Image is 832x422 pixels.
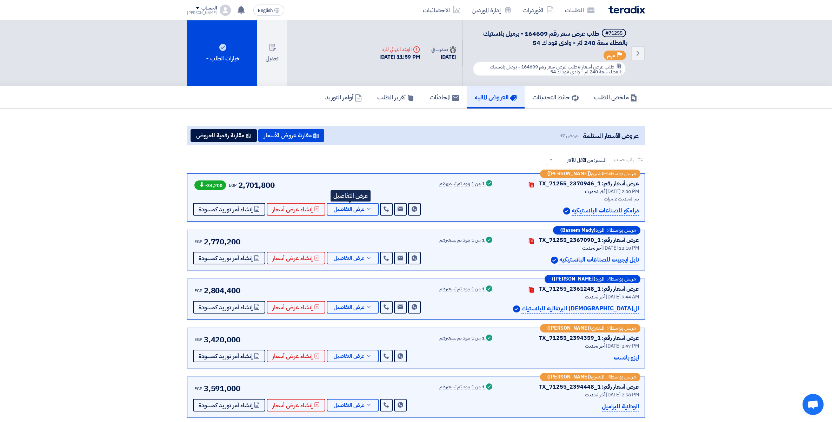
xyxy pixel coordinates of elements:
[502,195,639,203] div: تم التحديث 2 مرات
[559,255,639,265] p: نايل ايجيبت للصناعات البلاستيكيه
[591,171,604,176] span: المشتري
[267,301,325,314] button: إنشاء عرض أسعار
[567,157,606,164] span: السعر: من الأقل للأكثر
[471,29,627,47] h5: طلب عرض سعر رقم 164609 - برميل بلاستيك بالغطاء سعة 240 لتر - وادى فود ك 54
[467,86,525,108] a: العروض الماليه
[539,179,639,188] div: عرض أسعار رقم: TX_71255_2370946_1
[220,5,231,16] img: profile_test.png
[474,93,517,101] h5: العروض الماليه
[803,394,824,415] div: Open chat
[553,226,640,235] div: –
[199,403,253,408] span: إنشاء أمر توريد كمسودة
[272,207,313,212] span: إنشاء عرض أسعار
[267,399,325,411] button: إنشاء عرض أسعار
[559,2,600,18] a: الطلبات
[603,244,639,252] span: [DATE] 12:18 PM
[430,93,459,101] h5: المحادثات
[606,293,639,301] span: [DATE] 9:44 AM
[199,256,253,261] span: إنشاء أمر توريد كمسودة
[483,29,627,47] span: طلب عرض سعر رقم 164609 - برميل بلاستيك بالغطاء سعة 240 لتر - وادى فود ك 54
[517,2,559,18] a: الأوردرات
[607,277,636,282] span: مرسل بواسطة:
[327,301,379,314] button: عرض التفاصيل
[540,324,640,332] div: –
[540,373,640,381] div: –
[563,207,570,215] img: Verified Account
[204,334,240,345] span: 3,420,000
[545,275,640,283] div: –
[439,384,485,390] div: 1 من 1 بنود تم تسعيرهم
[325,93,362,101] h5: أوامر التوريد
[258,129,324,142] button: مقارنة عروض الأسعار
[466,2,517,18] a: إدارة الموردين
[193,252,265,264] button: إنشاء أمر توريد كمسودة
[422,86,467,108] a: المحادثات
[370,86,422,108] a: تقرير الطلب
[513,305,520,312] img: Verified Account
[201,5,217,11] div: الحساب
[253,5,284,16] button: English
[204,285,240,296] span: 2,804,400
[431,53,457,61] div: [DATE]
[334,403,365,408] span: عرض التفاصيل
[194,288,202,294] span: EGP
[591,375,604,380] span: المشتري
[521,304,639,314] p: ال[DEMOGRAPHIC_DATA] البرتغاليه للبلاستيك
[272,403,313,408] span: إنشاء عرض أسعار
[199,354,253,359] span: إنشاء أمر توريد كمسودة
[606,342,639,350] span: [DATE] 2:47 PM
[607,375,636,380] span: مرسل بواسطة:
[582,63,614,71] span: طلب عرض أسعار
[585,391,605,398] span: أخر تحديث
[585,342,605,350] span: أخر تحديث
[606,391,639,398] span: [DATE] 2:58 PM
[229,182,237,189] span: EGP
[547,171,591,176] b: ([PERSON_NAME])
[607,171,636,176] span: مرسل بواسطة:
[327,203,379,216] button: عرض التفاصيل
[431,46,457,53] div: صدرت في
[607,52,615,59] span: مهم
[334,256,365,261] span: عرض التفاصيل
[194,180,226,190] span: -34,200
[379,46,420,53] div: الموعد النهائي للرد
[614,156,634,163] span: رتب حسب
[572,206,639,216] p: درامكو للصناعات البلاستيكيه
[439,181,485,187] div: 1 من 1 بنود تم تسعيرهم
[439,286,485,292] div: 1 من 1 بنود تم تسعيرهم
[606,188,639,195] span: [DATE] 2:00 PM
[379,53,420,61] div: [DATE] 11:59 PM
[194,336,202,343] span: EGP
[257,20,287,86] button: تعديل
[583,131,639,140] span: عروض الأسعار المستلمة
[547,375,591,380] b: ([PERSON_NAME])
[194,385,202,392] span: EGP
[585,293,605,301] span: أخر تحديث
[539,383,639,391] div: عرض أسعار رقم: TX_71255_2394448_1
[193,203,265,216] button: إنشاء أمر توريد كمسودة
[560,132,579,139] span: عروض 17
[547,326,591,331] b: ([PERSON_NAME])
[532,93,579,101] h5: حائط التحديثات
[204,236,240,248] span: 2,770,200
[334,305,365,310] span: عرض التفاصيل
[439,238,485,243] div: 1 من 1 بنود تم تسعيرهم
[199,207,253,212] span: إنشاء أمر توريد كمسودة
[327,350,379,362] button: عرض التفاصيل
[267,252,325,264] button: إنشاء عرض أسعار
[594,93,637,101] h5: ملخص الطلب
[605,31,623,36] div: #71255
[377,93,414,101] h5: تقرير الطلب
[551,257,558,264] img: Verified Account
[439,336,485,341] div: 1 من 1 بنود تم تسعيرهم
[607,228,636,233] span: مرسل بواسطة:
[334,207,365,212] span: عرض التفاصيل
[199,305,253,310] span: إنشاء أمر توريد كمسودة
[272,305,313,310] span: إنشاء عرض أسعار
[490,63,623,75] span: #طلب عرض سعر رقم 164609 - برميل بلاستيك بالغطاء سعة 240 لتر - وادى فود ك 54
[204,383,240,394] span: 3,591,000
[591,326,604,331] span: المشتري
[607,326,636,331] span: مرسل بواسطة:
[193,350,265,362] button: إنشاء أمر توريد كمسودة
[331,190,371,202] div: عرض التفاصيل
